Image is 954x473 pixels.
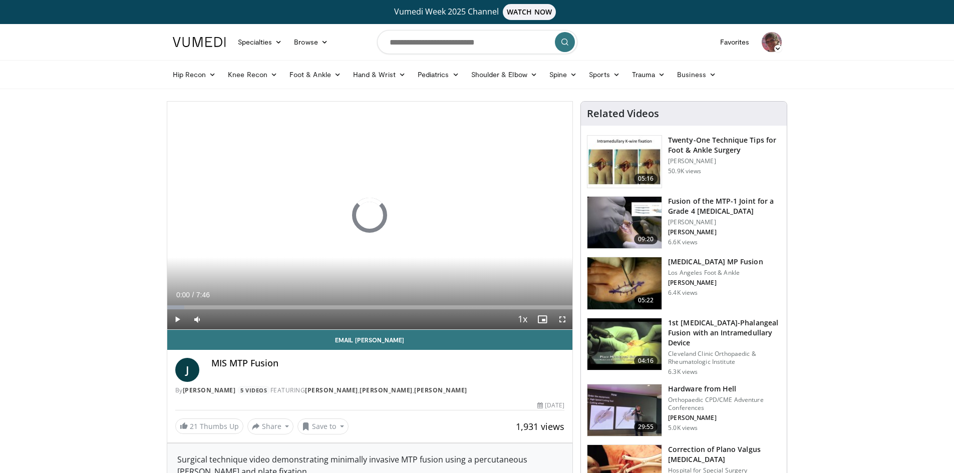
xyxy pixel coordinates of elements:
[503,4,556,20] span: WATCH NOW
[668,444,781,464] h3: Correction of Plano Valgus [MEDICAL_DATA]
[516,420,564,432] span: 1,931 views
[634,356,658,366] span: 04:16
[465,65,543,85] a: Shoulder & Elbow
[634,295,658,305] span: 05:22
[626,65,672,85] a: Trauma
[668,318,781,348] h3: 1st [MEDICAL_DATA]-Phalangeal Fusion with an Intramedullary Device
[211,358,565,369] h4: MIS MTP Fusion
[668,135,781,155] h3: Twenty-One Technique Tips for Foot & Ankle Surgery
[762,32,782,52] img: Avatar
[668,196,781,216] h3: Fusion of the MTP-1 Joint for a Grade 4 [MEDICAL_DATA]
[174,4,780,20] a: Vumedi Week 2025 ChannelWATCH NOW
[587,384,662,436] img: 60775afc-ffda-4ab0-8851-c93795a251ec.150x105_q85_crop-smart_upscale.jpg
[167,102,573,330] video-js: Video Player
[587,257,781,310] a: 05:22 [MEDICAL_DATA] MP Fusion Los Angeles Foot & Ankle [PERSON_NAME] 6.4K views
[587,384,781,437] a: 29:55 Hardware from Hell Orthopaedic CPD/CME Adventure Conferences [PERSON_NAME] 5.0K views
[714,32,756,52] a: Favorites
[288,32,334,52] a: Browse
[668,257,763,267] h3: [MEDICAL_DATA] MP Fusion
[668,218,781,226] p: [PERSON_NAME]
[668,396,781,412] p: Orthopaedic CPD/CME Adventure Conferences
[668,238,698,246] p: 6.6K views
[537,401,564,410] div: [DATE]
[543,65,583,85] a: Spine
[668,228,781,236] p: [PERSON_NAME]
[175,358,199,382] a: J
[587,197,662,249] img: ddb27d7a-c5cd-46b0-848e-b0c966468a6e.150x105_q85_crop-smart_upscale.jpg
[668,157,781,165] p: [PERSON_NAME]
[668,167,701,175] p: 50.9K views
[190,421,198,431] span: 21
[671,65,722,85] a: Business
[173,37,226,47] img: VuMedi Logo
[237,386,270,394] a: 5 Videos
[587,318,662,370] img: Picture_11_5_2.png.150x105_q85_crop-smart_upscale.jpg
[175,418,243,434] a: 21 Thumbs Up
[183,386,236,394] a: [PERSON_NAME]
[634,234,658,244] span: 09:20
[668,269,763,277] p: Los Angeles Foot & Ankle
[360,386,413,394] a: [PERSON_NAME]
[347,65,412,85] a: Hand & Wrist
[377,30,577,54] input: Search topics, interventions
[587,196,781,249] a: 09:20 Fusion of the MTP-1 Joint for a Grade 4 [MEDICAL_DATA] [PERSON_NAME] [PERSON_NAME] 6.6K views
[167,65,222,85] a: Hip Recon
[587,136,662,188] img: 6702e58c-22b3-47ce-9497-b1c0ae175c4c.150x105_q85_crop-smart_upscale.jpg
[587,257,662,309] img: a0cfc48e-456a-4610-b39c-857d3b0a5bd0.150x105_q85_crop-smart_upscale.jpg
[532,309,552,329] button: Enable picture-in-picture mode
[297,418,349,434] button: Save to
[668,414,781,422] p: [PERSON_NAME]
[222,65,283,85] a: Knee Recon
[187,309,207,329] button: Mute
[587,108,659,120] h4: Related Videos
[192,291,194,299] span: /
[634,174,658,184] span: 05:16
[668,279,763,287] p: [PERSON_NAME]
[668,289,698,297] p: 6.4K views
[668,350,781,366] p: Cleveland Clinic Orthopaedic & Rheumatologic Institute
[283,65,347,85] a: Foot & Ankle
[196,291,210,299] span: 7:46
[587,135,781,188] a: 05:16 Twenty-One Technique Tips for Foot & Ankle Surgery [PERSON_NAME] 50.9K views
[175,386,565,395] div: By FEATURING , ,
[176,291,190,299] span: 0:00
[167,309,187,329] button: Play
[167,330,573,350] a: Email [PERSON_NAME]
[247,418,294,434] button: Share
[583,65,626,85] a: Sports
[587,318,781,376] a: 04:16 1st [MEDICAL_DATA]-Phalangeal Fusion with an Intramedullary Device Cleveland Clinic Orthopa...
[412,65,465,85] a: Pediatrics
[668,424,698,432] p: 5.0K views
[634,422,658,432] span: 29:55
[414,386,467,394] a: [PERSON_NAME]
[668,368,698,376] p: 6.3K views
[232,32,288,52] a: Specialties
[167,305,573,309] div: Progress Bar
[552,309,572,329] button: Fullscreen
[512,309,532,329] button: Playback Rate
[668,384,781,394] h3: Hardware from Hell
[305,386,358,394] a: [PERSON_NAME]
